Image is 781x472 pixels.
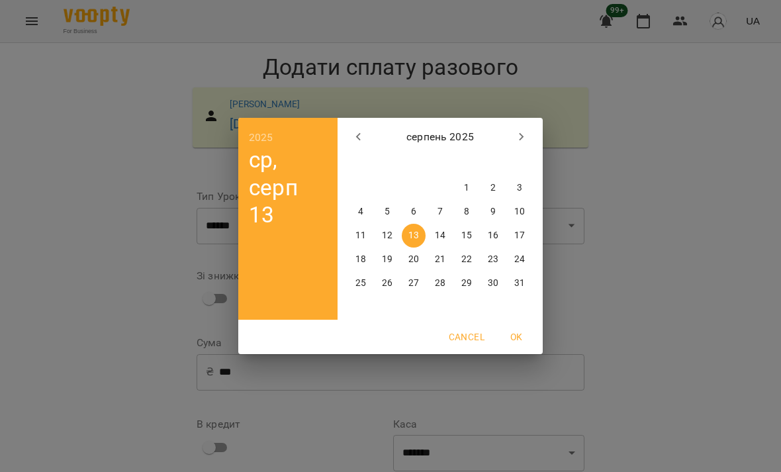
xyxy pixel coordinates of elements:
button: 13 [402,224,426,248]
button: 14 [428,224,452,248]
button: OK [495,325,537,349]
p: 10 [514,205,525,218]
p: 24 [514,253,525,266]
p: 11 [355,229,366,242]
button: 19 [375,248,399,271]
button: 25 [349,271,373,295]
button: 11 [349,224,373,248]
p: 17 [514,229,525,242]
p: 31 [514,277,525,290]
button: 5 [375,200,399,224]
button: 4 [349,200,373,224]
button: 26 [375,271,399,295]
button: 3 [508,176,531,200]
button: 23 [481,248,505,271]
button: 8 [455,200,479,224]
p: 9 [490,205,496,218]
p: 15 [461,229,472,242]
p: 7 [437,205,443,218]
p: 5 [385,205,390,218]
button: 15 [455,224,479,248]
p: 8 [464,205,469,218]
button: 28 [428,271,452,295]
span: чт [428,156,452,169]
button: 18 [349,248,373,271]
p: 26 [382,277,392,290]
button: 1 [455,176,479,200]
button: 27 [402,271,426,295]
button: 12 [375,224,399,248]
button: 2 [481,176,505,200]
span: OK [500,329,532,345]
button: ср, серп 13 [249,146,316,228]
p: 27 [408,277,419,290]
span: вт [375,156,399,169]
button: 30 [481,271,505,295]
p: 20 [408,253,419,266]
span: пн [349,156,373,169]
p: 18 [355,253,366,266]
button: Cancel [443,325,490,349]
p: 3 [517,181,522,195]
p: 21 [435,253,445,266]
button: 9 [481,200,505,224]
button: 16 [481,224,505,248]
p: 13 [408,229,419,242]
span: пт [455,156,479,169]
button: 20 [402,248,426,271]
span: Cancel [449,329,484,345]
p: 30 [488,277,498,290]
button: 7 [428,200,452,224]
button: 2025 [249,128,273,147]
button: 21 [428,248,452,271]
p: 12 [382,229,392,242]
p: 4 [358,205,363,218]
p: 14 [435,229,445,242]
p: 16 [488,229,498,242]
button: 29 [455,271,479,295]
button: 17 [508,224,531,248]
p: 29 [461,277,472,290]
button: 31 [508,271,531,295]
button: 6 [402,200,426,224]
p: 19 [382,253,392,266]
span: нд [508,156,531,169]
p: 25 [355,277,366,290]
p: серпень 2025 [375,129,506,145]
p: 28 [435,277,445,290]
button: 24 [508,248,531,271]
p: 1 [464,181,469,195]
p: 23 [488,253,498,266]
p: 6 [411,205,416,218]
p: 2 [490,181,496,195]
span: ср [402,156,426,169]
span: сб [481,156,505,169]
p: 22 [461,253,472,266]
button: 10 [508,200,531,224]
button: 22 [455,248,479,271]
